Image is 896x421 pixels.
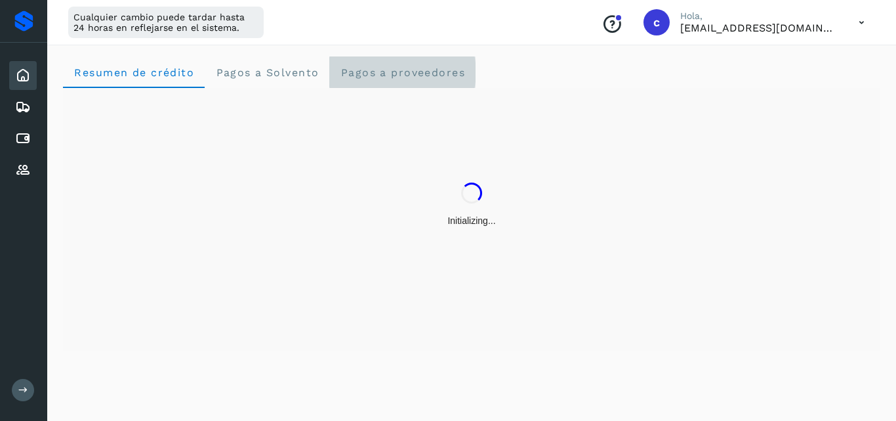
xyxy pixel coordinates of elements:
[340,66,465,79] span: Pagos a proveedores
[680,11,838,22] p: Hola,
[680,22,838,34] p: contabilidad5@easo.com
[9,124,37,153] div: Cuentas por pagar
[68,7,264,38] div: Cualquier cambio puede tardar hasta 24 horas en reflejarse en el sistema.
[9,93,37,122] div: Embarques
[215,66,319,79] span: Pagos a Solvento
[9,156,37,185] div: Proveedores
[9,61,37,90] div: Inicio
[73,66,194,79] span: Resumen de crédito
